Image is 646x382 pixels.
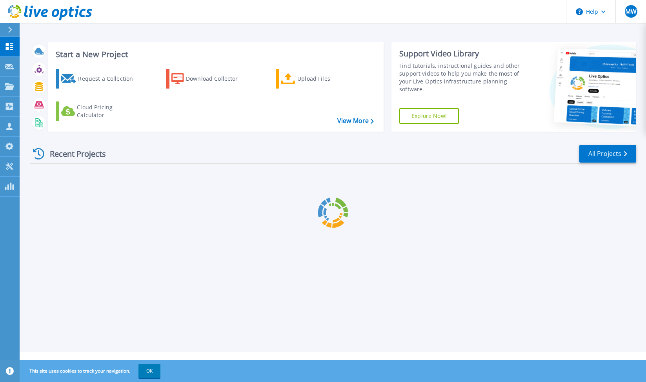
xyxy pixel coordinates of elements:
[30,144,116,163] div: Recent Projects
[78,71,141,87] div: Request a Collection
[399,62,523,93] div: Find tutorials, instructional guides and other support videos to help you make the most of your L...
[399,108,459,124] a: Explore Now!
[186,71,249,87] div: Download Collector
[297,71,360,87] div: Upload Files
[579,145,636,163] a: All Projects
[276,69,363,89] a: Upload Files
[77,103,140,119] div: Cloud Pricing Calculator
[56,101,143,121] a: Cloud Pricing Calculator
[56,69,143,89] a: Request a Collection
[625,8,637,14] span: MW
[22,364,160,378] span: This site uses cookies to track your navigation.
[56,50,373,59] h3: Start a New Project
[166,69,253,89] a: Download Collector
[138,364,160,378] button: OK
[399,49,523,59] div: Support Video Library
[337,117,374,125] a: View More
